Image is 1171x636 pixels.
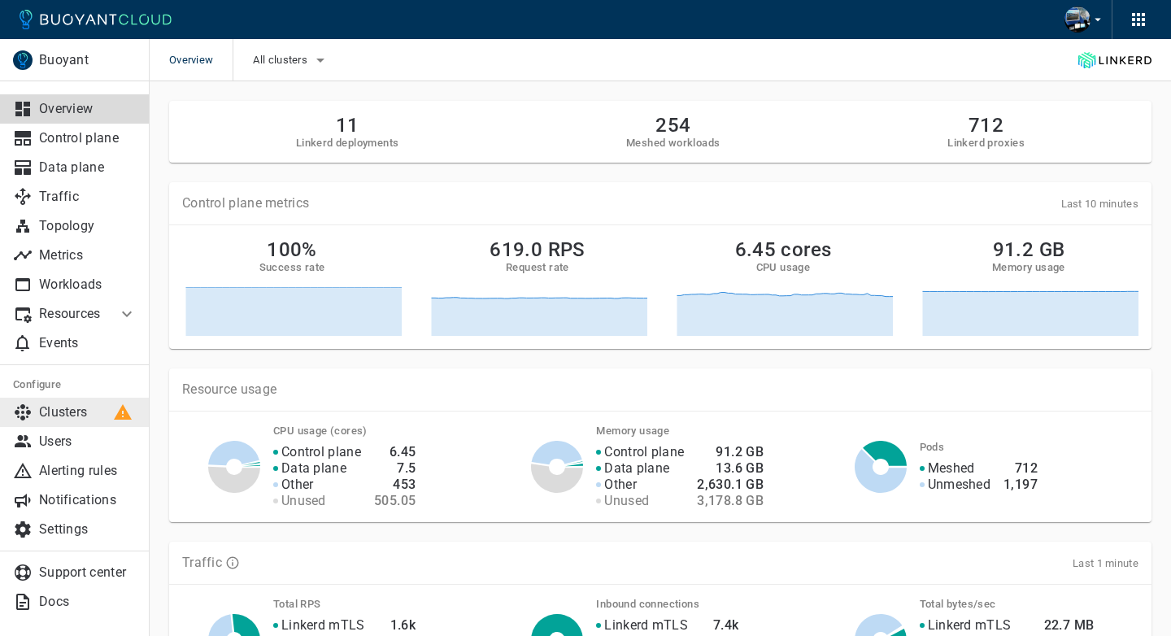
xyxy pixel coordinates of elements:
p: Buoyant [39,52,136,68]
p: Settings [39,521,137,538]
h2: 11 [296,114,399,137]
p: Unmeshed [928,477,990,493]
h2: 91.2 GB [993,238,1065,261]
p: Linkerd mTLS [928,617,1012,634]
span: Last 1 minute [1073,557,1138,569]
h5: Memory usage [992,261,1065,274]
p: Users [39,433,137,450]
h5: Meshed workloads [626,137,720,150]
a: 6.45 coresCPU usage [673,238,893,336]
p: Resource usage [182,381,1138,398]
p: Unused [604,493,649,509]
p: Control plane [39,130,137,146]
h4: 712 [1003,460,1038,477]
a: 91.2 GBMemory usage [919,238,1138,336]
h5: CPU usage [756,261,811,274]
h2: 100% [267,238,317,261]
p: Events [39,335,137,351]
h2: 254 [626,114,720,137]
h4: 6.45 [374,444,416,460]
span: All clusters [253,54,311,67]
p: Data plane [39,159,137,176]
a: 619.0 RPSRequest rate [428,238,647,336]
h5: Success rate [259,261,325,274]
img: Buoyant [13,50,33,70]
p: Support center [39,564,137,581]
p: Control plane metrics [182,195,309,211]
h4: 22.7 MB [1036,617,1094,634]
h4: 3,178.8 GB [697,493,764,509]
p: Unused [281,493,326,509]
p: Other [604,477,637,493]
p: Other [281,477,314,493]
h2: 619.0 RPS [490,238,585,261]
span: Last 10 minutes [1061,198,1139,210]
p: Metrics [39,247,137,264]
h4: 7.5 [374,460,416,477]
img: Andrew Seigner [1064,7,1090,33]
button: All clusters [253,48,330,72]
h5: Linkerd proxies [947,137,1025,150]
a: 100%Success rate [182,238,402,336]
p: Control plane [604,444,684,460]
p: Linkerd mTLS [281,617,365,634]
p: Traffic [182,555,222,571]
svg: TLS data is compiled from traffic seen by Linkerd proxies. RPS and TCP bytes reflect both inbound... [225,555,240,570]
p: Alerting rules [39,463,137,479]
h4: 1.6k [390,617,416,634]
p: Data plane [604,460,669,477]
p: Linkerd mTLS [604,617,688,634]
p: Clusters [39,404,137,420]
h5: Configure [13,378,137,391]
span: Overview [169,39,233,81]
p: Meshed [928,460,975,477]
h4: 13.6 GB [697,460,764,477]
h5: Linkerd deployments [296,137,399,150]
h4: 505.05 [374,493,416,509]
h4: 91.2 GB [697,444,764,460]
p: Traffic [39,189,137,205]
h4: 7.4k [713,617,739,634]
p: Data plane [281,460,346,477]
h4: 2,630.1 GB [697,477,764,493]
h2: 6.45 cores [735,238,832,261]
p: Notifications [39,492,137,508]
p: Overview [39,101,137,117]
p: Topology [39,218,137,234]
h4: 1,197 [1003,477,1038,493]
h4: 453 [374,477,416,493]
h2: 712 [947,114,1025,137]
p: Resources [39,306,104,322]
h5: Request rate [506,261,569,274]
p: Control plane [281,444,361,460]
p: Docs [39,594,137,610]
p: Workloads [39,277,137,293]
